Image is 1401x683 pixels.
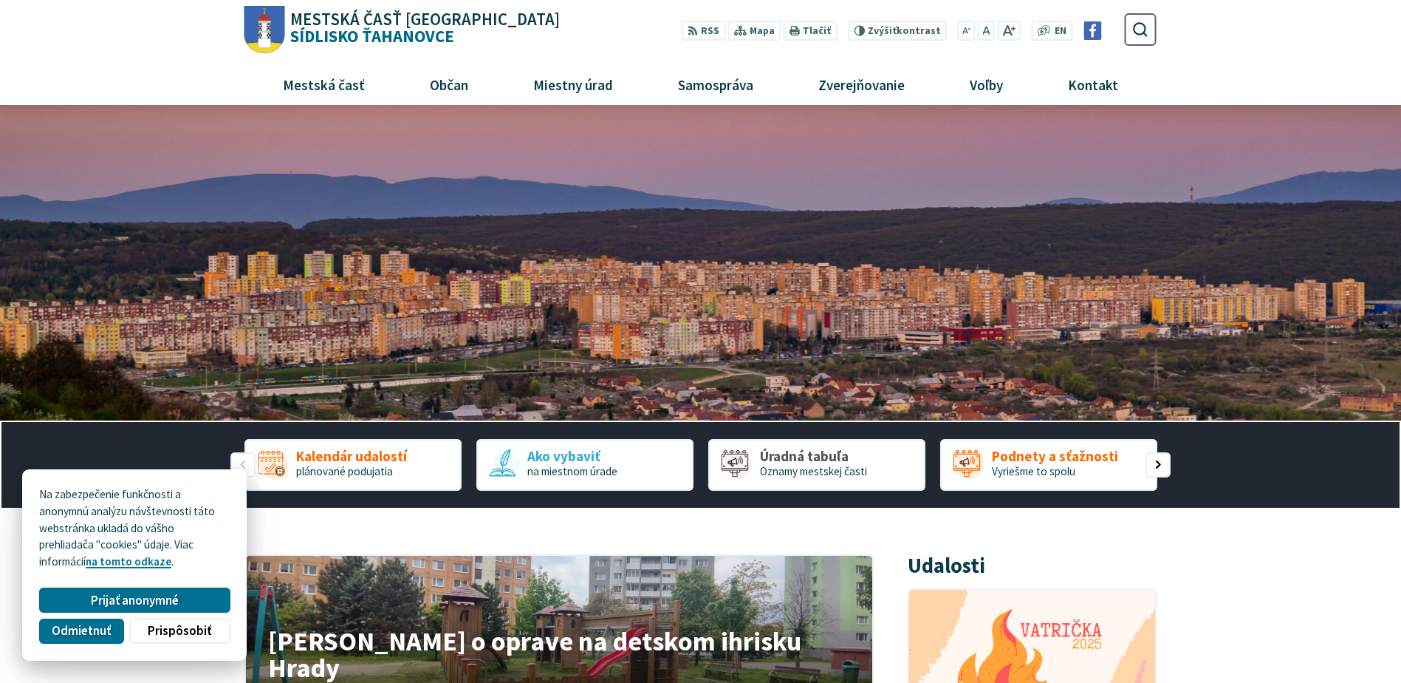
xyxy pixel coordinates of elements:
[908,554,985,577] h3: Udalosti
[784,21,837,41] button: Tlačiť
[965,64,1009,104] span: Voľby
[682,21,725,41] a: RSS
[848,21,946,41] button: Zvýšiťkontrast
[244,6,560,54] a: Logo Sídlisko Ťahanovce, prejsť na domovskú stránku.
[1055,24,1066,39] span: EN
[943,64,1030,104] a: Voľby
[39,619,123,644] button: Odmietnuť
[868,24,897,37] span: Zvýšiť
[277,64,370,104] span: Mestská časť
[940,439,1157,491] a: Podnety a sťažnosti Vyriešme to spolu
[506,64,640,104] a: Miestny úrad
[708,439,925,491] div: 3 / 5
[992,464,1075,478] span: Vyriešme to spolu
[760,449,867,464] span: Úradná tabuľa
[728,21,781,41] a: Mapa
[1041,64,1145,104] a: Kontakt
[978,21,994,41] button: Nastaviť pôvodnú veľkosť písma
[792,64,932,104] a: Zverejňovanie
[812,64,910,104] span: Zverejňovanie
[52,623,111,639] span: Odmietnuť
[296,464,393,478] span: plánované podujatia
[244,439,462,491] div: 1 / 5
[86,554,171,568] a: na tomto odkaze
[527,64,618,104] span: Miestny úrad
[148,623,211,639] span: Prispôsobiť
[424,64,473,104] span: Občan
[527,449,617,464] span: Ako vybaviť
[230,452,256,478] div: Predošlý slajd
[91,593,179,608] span: Prijať anonymné
[1063,64,1124,104] span: Kontakt
[1145,452,1171,478] div: Nasledujúci slajd
[256,64,391,104] a: Mestská časť
[403,64,495,104] a: Občan
[940,439,1157,491] div: 4 / 5
[290,11,560,28] span: Mestská časť [GEOGRAPHIC_DATA]
[701,24,719,39] span: RSS
[1051,24,1071,39] a: EN
[1083,21,1102,40] img: Prejsť na Facebook stránku
[708,439,925,491] a: Úradná tabuľa Oznamy mestskej časti
[868,25,941,37] span: kontrast
[476,439,693,491] div: 2 / 5
[527,464,617,478] span: na miestnom úrade
[760,464,867,478] span: Oznamy mestskej časti
[285,11,561,45] h1: Sídlisko Ťahanovce
[39,588,230,613] button: Prijať anonymné
[244,439,462,491] a: Kalendár udalostí plánované podujatia
[997,21,1020,41] button: Zväčšiť veľkosť písma
[268,628,849,681] h4: [PERSON_NAME] o oprave na detskom ihrisku Hrady
[39,486,230,571] p: Na zabezpečenie funkčnosti a anonymnú analýzu návštevnosti táto webstránka ukladá do vášho prehli...
[672,64,758,104] span: Samospráva
[958,21,976,41] button: Zmenšiť veľkosť písma
[476,439,693,491] a: Ako vybaviť na miestnom úrade
[803,25,831,37] span: Tlačiť
[296,449,407,464] span: Kalendár udalostí
[992,449,1118,464] span: Podnety a sťažnosti
[129,619,230,644] button: Prispôsobiť
[651,64,781,104] a: Samospráva
[244,6,285,54] img: Prejsť na domovskú stránku
[750,24,775,39] span: Mapa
